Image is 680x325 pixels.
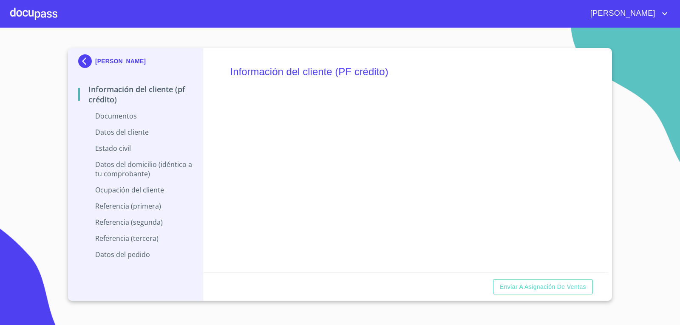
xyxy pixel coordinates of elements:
[500,282,586,292] span: Enviar a Asignación de Ventas
[78,201,193,211] p: Referencia (primera)
[78,234,193,243] p: Referencia (tercera)
[78,54,193,71] div: [PERSON_NAME]
[78,185,193,195] p: Ocupación del Cliente
[584,7,660,20] span: [PERSON_NAME]
[78,160,193,178] p: Datos del domicilio (idéntico a tu comprobante)
[95,58,146,65] p: [PERSON_NAME]
[78,144,193,153] p: Estado Civil
[78,54,95,68] img: Docupass spot blue
[78,218,193,227] p: Referencia (segunda)
[78,111,193,121] p: Documentos
[493,279,593,295] button: Enviar a Asignación de Ventas
[230,54,581,89] h5: Información del cliente (PF crédito)
[78,250,193,259] p: Datos del pedido
[584,7,670,20] button: account of current user
[78,127,193,137] p: Datos del cliente
[78,84,193,105] p: Información del cliente (PF crédito)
